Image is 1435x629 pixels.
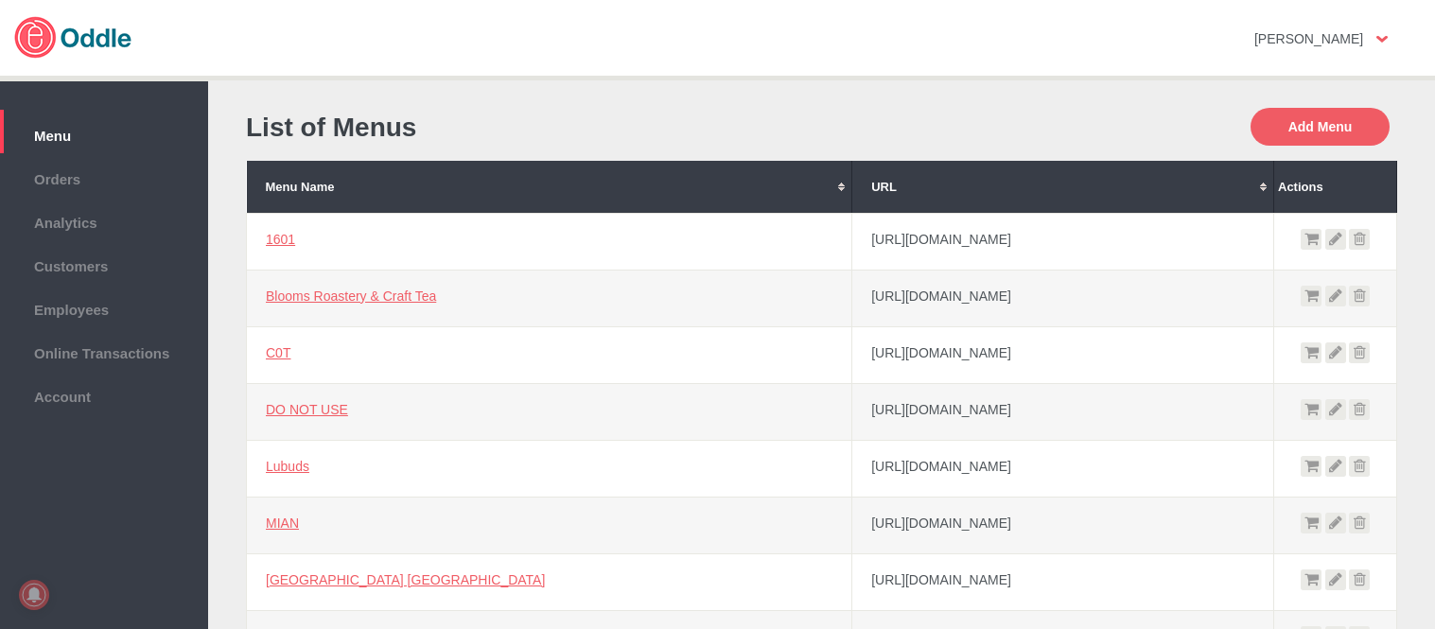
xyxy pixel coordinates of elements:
[9,297,199,318] span: Employees
[266,459,309,474] a: Lubuds
[852,383,1274,440] td: [URL][DOMAIN_NAME]
[1254,31,1363,46] strong: [PERSON_NAME]
[9,210,199,231] span: Analytics
[9,384,199,405] span: Account
[246,113,813,143] h1: List of Menus
[266,515,299,531] a: MIAN
[852,270,1274,326] td: [URL][DOMAIN_NAME]
[266,180,833,194] div: Menu Name
[247,161,852,213] th: Menu Name: No sort applied, activate to apply an ascending sort
[1251,108,1390,146] button: Add Menu
[1278,180,1392,194] div: Actions
[266,572,545,587] a: [GEOGRAPHIC_DATA] [GEOGRAPHIC_DATA]
[9,166,199,187] span: Orders
[871,180,1254,194] div: URL
[852,161,1274,213] th: URL: No sort applied, activate to apply an ascending sort
[852,553,1274,610] td: [URL][DOMAIN_NAME]
[852,213,1274,270] td: [URL][DOMAIN_NAME]
[9,253,199,274] span: Customers
[1274,161,1397,213] th: Actions: No sort applied, sorting is disabled
[9,123,199,144] span: Menu
[266,345,290,360] a: C0T
[266,288,436,304] a: Blooms Roastery & Craft Tea
[266,402,348,417] a: DO NOT USE
[9,341,199,361] span: Online Transactions
[852,497,1274,553] td: [URL][DOMAIN_NAME]
[852,440,1274,497] td: [URL][DOMAIN_NAME]
[266,232,295,247] a: 1601
[852,326,1274,383] td: [URL][DOMAIN_NAME]
[1376,36,1388,43] img: user-option-arrow.png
